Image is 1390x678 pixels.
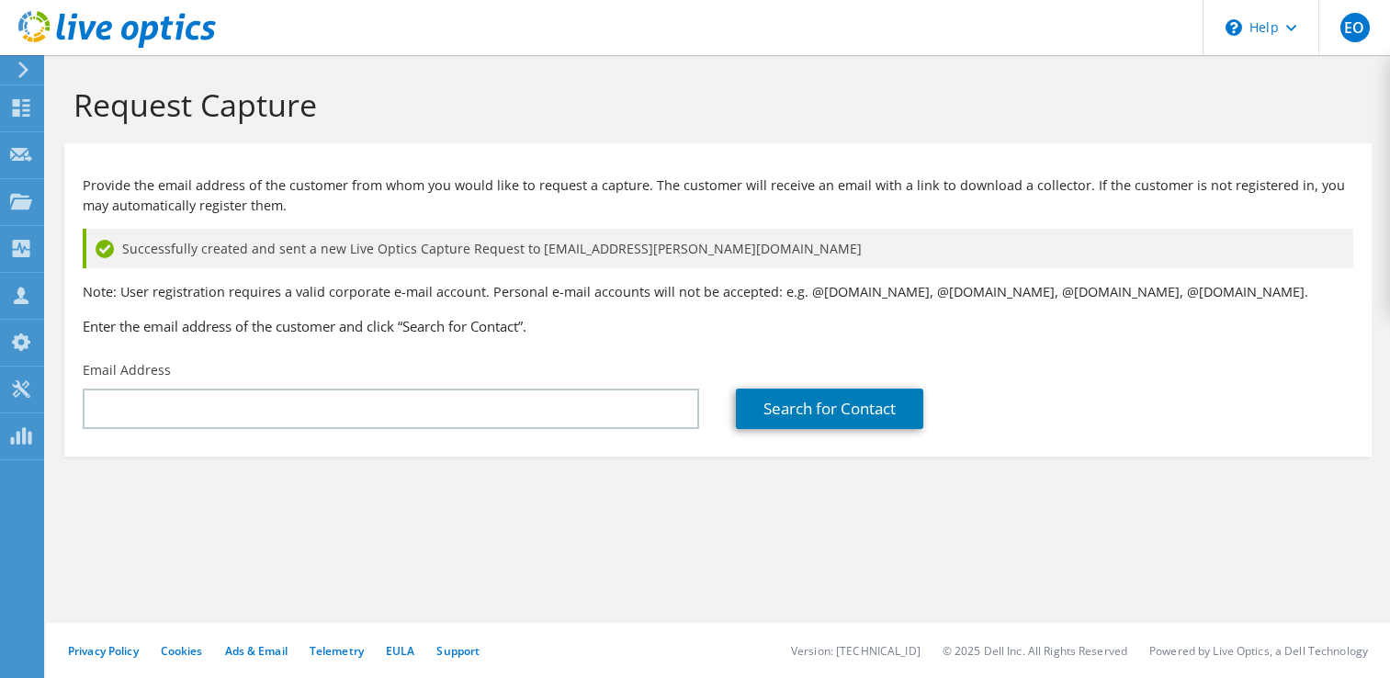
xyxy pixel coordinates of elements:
h3: Enter the email address of the customer and click “Search for Contact”. [83,316,1353,336]
a: Search for Contact [736,389,923,429]
span: Successfully created and sent a new Live Optics Capture Request to [EMAIL_ADDRESS][PERSON_NAME][D... [122,239,862,259]
h1: Request Capture [73,85,1353,124]
span: EO [1340,13,1370,42]
svg: \n [1226,19,1242,36]
a: EULA [386,643,414,659]
a: Cookies [161,643,203,659]
li: Version: [TECHNICAL_ID] [791,643,921,659]
a: Support [436,643,480,659]
label: Email Address [83,361,171,379]
a: Telemetry [310,643,364,659]
p: Provide the email address of the customer from whom you would like to request a capture. The cust... [83,175,1353,216]
p: Note: User registration requires a valid corporate e-mail account. Personal e-mail accounts will ... [83,282,1353,302]
a: Privacy Policy [68,643,139,659]
li: Powered by Live Optics, a Dell Technology [1149,643,1368,659]
li: © 2025 Dell Inc. All Rights Reserved [943,643,1127,659]
a: Ads & Email [225,643,288,659]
